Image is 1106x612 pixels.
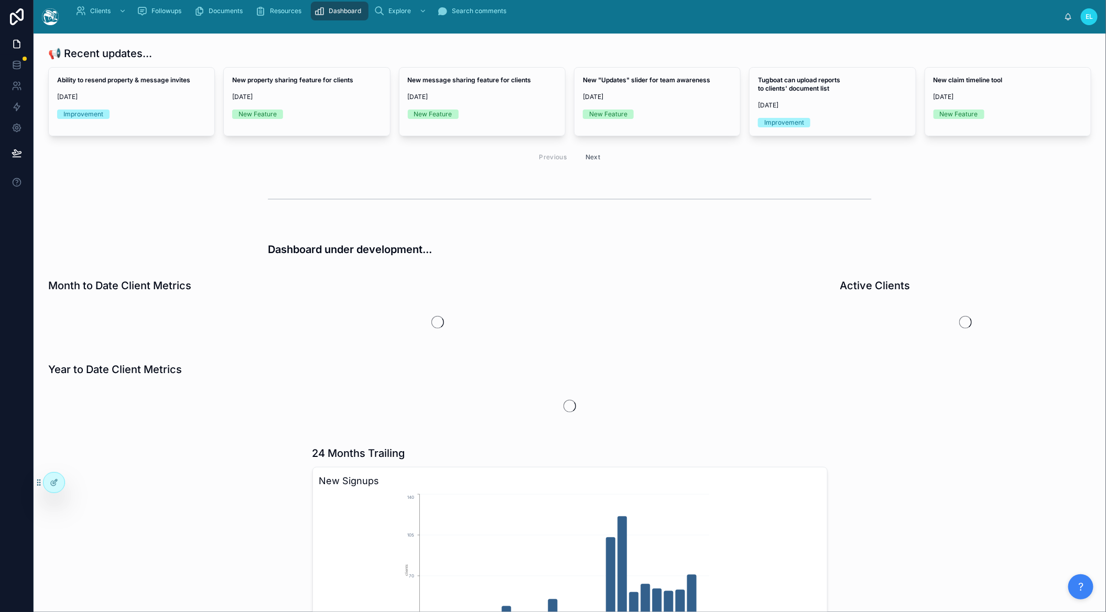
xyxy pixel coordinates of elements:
[72,2,132,20] a: Clients
[57,93,206,101] span: [DATE]
[414,110,452,119] div: New Feature
[407,495,414,500] tspan: 140
[408,93,557,101] span: [DATE]
[252,2,309,20] a: Resources
[399,67,566,136] a: New message sharing feature for clients[DATE]New Feature
[232,76,353,84] strong: New property sharing feature for clients
[925,67,1091,136] a: New claim timeline tool[DATE]New Feature
[42,8,59,25] img: App logo
[311,2,368,20] a: Dashboard
[48,278,191,293] h1: Month to Date Client Metrics
[434,2,514,20] a: Search comments
[48,67,215,136] a: Ability to resend property & message invites[DATE]Improvement
[388,7,411,15] span: Explore
[151,7,181,15] span: Followups
[1068,574,1093,599] button: ?
[934,93,1082,101] span: [DATE]
[1086,13,1093,21] span: EL
[758,76,842,92] strong: Tugboat can upload reports to clients' document list
[268,242,872,257] h3: Dashboard under development...
[270,7,301,15] span: Resources
[191,2,250,20] a: Documents
[840,278,910,293] h1: Active Clients
[329,7,361,15] span: Dashboard
[134,2,189,20] a: Followups
[578,149,608,165] button: Next
[57,76,190,84] strong: Ability to resend property & message invites
[238,110,277,119] div: New Feature
[48,46,152,61] h1: 📢 Recent updates...
[319,474,821,488] h3: New Signups
[312,446,405,461] h1: 24 Months Trailing
[583,76,710,84] strong: New "Updates" slider for team awareness
[209,7,243,15] span: Documents
[63,110,103,119] div: Improvement
[452,7,506,15] span: Search comments
[758,101,907,110] span: [DATE]
[749,67,916,136] a: Tugboat can upload reports to clients' document list[DATE]Improvement
[90,7,111,15] span: Clients
[408,76,532,84] strong: New message sharing feature for clients
[48,362,182,377] h1: Year to Date Client Metrics
[408,573,414,578] tspan: 70
[940,110,978,119] div: New Feature
[371,2,432,20] a: Explore
[764,118,804,127] div: Improvement
[407,532,414,538] tspan: 105
[574,67,741,136] a: New "Updates" slider for team awareness[DATE]New Feature
[934,76,1003,84] strong: New claim timeline tool
[583,93,732,101] span: [DATE]
[404,564,408,576] tspan: clients
[232,93,381,101] span: [DATE]
[223,67,390,136] a: New property sharing feature for clients[DATE]New Feature
[589,110,627,119] div: New Feature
